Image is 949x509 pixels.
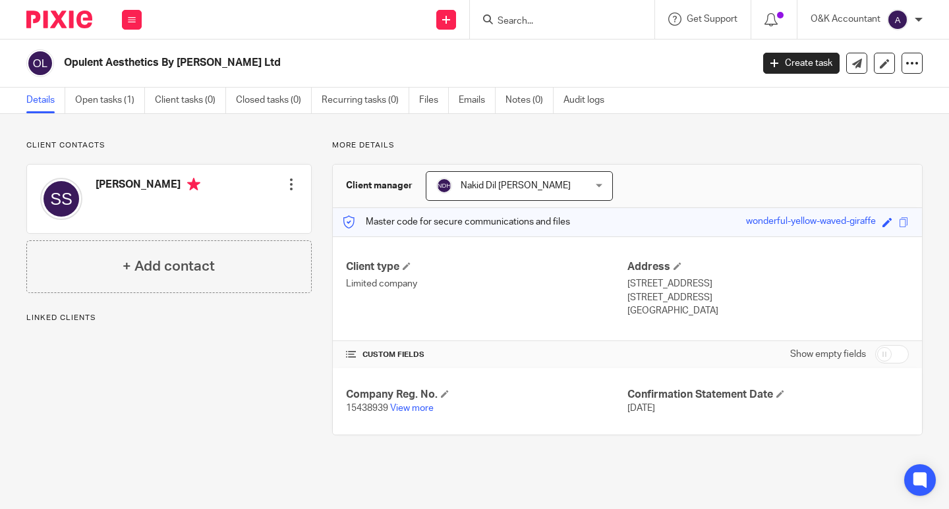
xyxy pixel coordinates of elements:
p: [STREET_ADDRESS] [627,291,909,304]
a: Audit logs [563,88,614,113]
img: svg%3E [436,178,452,194]
div: wonderful-yellow-waved-giraffe [746,215,876,230]
p: O&K Accountant [811,13,880,26]
p: Linked clients [26,313,312,323]
p: Client contacts [26,140,312,151]
a: Recurring tasks (0) [322,88,409,113]
p: More details [332,140,923,151]
input: Search [496,16,615,28]
a: Closed tasks (0) [236,88,312,113]
img: svg%3E [40,178,82,220]
p: [STREET_ADDRESS] [627,277,909,290]
p: Limited company [346,277,627,290]
a: Emails [459,88,496,113]
a: View more [390,404,434,413]
a: Details [26,88,65,113]
a: Open tasks (1) [75,88,145,113]
h4: Company Reg. No. [346,388,627,402]
h4: Confirmation Statement Date [627,388,909,402]
a: Create task [763,53,840,74]
h4: [PERSON_NAME] [96,178,200,194]
h4: Address [627,260,909,274]
label: Show empty fields [790,348,866,361]
h3: Client manager [346,179,413,192]
a: Client tasks (0) [155,88,226,113]
a: Files [419,88,449,113]
span: Nakid Dil [PERSON_NAME] [461,181,571,190]
p: [GEOGRAPHIC_DATA] [627,304,909,317]
h4: + Add contact [123,256,215,277]
img: svg%3E [887,9,908,30]
span: 15438939 [346,404,388,413]
h4: Client type [346,260,627,274]
h2: Opulent Aesthetics By [PERSON_NAME] Ltd [64,56,608,70]
img: Pixie [26,11,92,28]
span: [DATE] [627,404,655,413]
p: Master code for secure communications and files [343,215,570,228]
h4: CUSTOM FIELDS [346,350,627,360]
img: svg%3E [26,49,54,77]
i: Primary [187,178,200,191]
span: Get Support [687,14,737,24]
a: Notes (0) [505,88,554,113]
